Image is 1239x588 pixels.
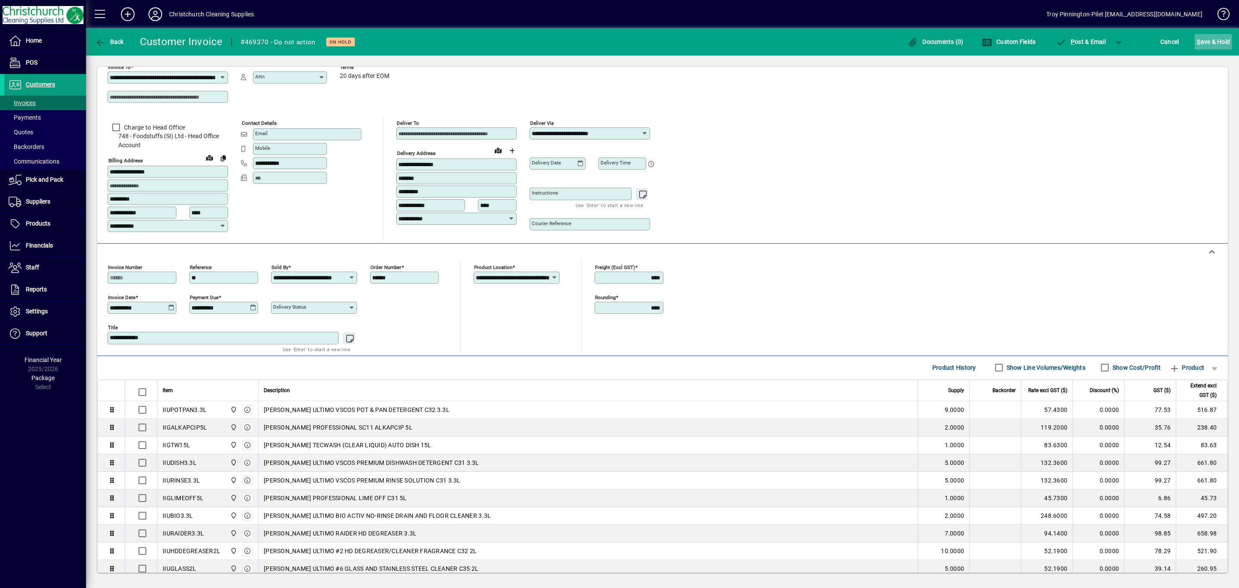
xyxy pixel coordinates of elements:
div: IIUGLASS2L [163,564,197,573]
span: 9.0000 [945,405,965,414]
span: Documents (0) [908,38,964,45]
a: Suppliers [4,191,86,213]
div: 132.3600 [1026,458,1067,467]
span: Christchurch Cleaning Supplies Ltd [228,423,238,432]
mat-label: Delivery date [532,160,561,166]
a: Invoices [4,96,86,110]
mat-hint: Use 'Enter' to start a new line [283,344,350,354]
span: 5.0000 [945,564,965,573]
div: IIUDISH3.3L [163,458,197,467]
div: IIUBIO3.3L [163,511,193,520]
div: 132.3600 [1026,476,1067,485]
span: [PERSON_NAME] ULTIMO RAIDER HD DEGREASER 3.3L [264,529,416,538]
span: Suppliers [26,198,50,205]
td: 0.0000 [1073,419,1124,436]
button: Choose address [505,144,519,158]
mat-label: Delivery time [601,160,631,166]
mat-label: Courier Reference [532,220,571,226]
td: 74.58 [1124,507,1176,525]
button: Product History [929,360,980,375]
span: Home [26,37,42,44]
span: 2.0000 [945,423,965,432]
div: IIUPOTPAN3.3L [163,405,206,414]
td: 658.98 [1176,525,1227,542]
span: [PERSON_NAME] PROFESSIONAL LIME OFF C31 5L [264,494,407,502]
div: 45.7300 [1026,494,1067,502]
a: Communications [4,154,86,169]
span: Christchurch Cleaning Supplies Ltd [228,405,238,415]
app-page-header-button: Back [86,34,133,50]
span: Financial Year [25,356,62,363]
a: Products [4,213,86,235]
td: 260.95 [1176,560,1227,578]
span: Customers [26,81,55,88]
button: Documents (0) [906,34,966,50]
label: Charge to Head Office [122,123,185,132]
mat-label: Invoice date [108,294,136,300]
a: POS [4,52,86,74]
mat-label: Attn [255,74,265,80]
span: Communications [9,158,59,165]
div: Customer Invoice [140,35,223,49]
mat-label: Reference [190,264,212,270]
td: 0.0000 [1073,436,1124,454]
a: Settings [4,301,86,322]
span: Back [95,38,124,45]
button: Product [1165,360,1208,375]
span: Settings [26,308,48,315]
span: Christchurch Cleaning Supplies Ltd [228,458,238,467]
a: Financials [4,235,86,257]
mat-label: Order number [370,264,401,270]
mat-label: Product location [474,264,512,270]
span: Item [163,386,173,395]
span: [PERSON_NAME] ULTIMO VSCOS PREMIUM DISHWASH DETERGENT C31 3.3L [264,458,479,467]
td: 83.63 [1176,436,1227,454]
td: 238.40 [1176,419,1227,436]
div: Troy Pinnington-Pilet [EMAIL_ADDRESS][DOMAIN_NAME] [1046,7,1202,21]
a: Knowledge Base [1211,2,1228,30]
div: IIGTW15L [163,441,190,449]
a: Pick and Pack [4,169,86,191]
span: GST ($) [1153,386,1171,395]
td: 661.80 [1176,454,1227,472]
mat-label: Invoice To [108,64,131,70]
td: 77.53 [1124,401,1176,419]
mat-label: Freight (excl GST) [595,264,635,270]
span: S [1197,38,1200,45]
span: 5.0000 [945,458,965,467]
span: ave & Hold [1197,35,1230,49]
a: Staff [4,257,86,279]
div: #469370 - Do not action [240,35,316,49]
div: 52.1900 [1026,564,1067,573]
span: 7.0000 [945,529,965,538]
td: 39.14 [1124,560,1176,578]
span: Supply [948,386,964,395]
td: 0.0000 [1073,401,1124,419]
button: Profile [142,6,169,22]
span: 748 - Foodstuffs (SI) Ltd - Head Office Account [108,132,228,150]
span: [PERSON_NAME] PROFESSIONAL SC11 ALKAPCIP 5L [264,423,413,432]
span: 1.0000 [945,441,965,449]
label: Show Line Volumes/Weights [1005,363,1085,372]
td: 516.87 [1176,401,1227,419]
span: 2.0000 [945,511,965,520]
button: Save & Hold [1195,34,1232,50]
td: 0.0000 [1073,525,1124,542]
span: 20 days after EOM [340,73,389,80]
button: Add [114,6,142,22]
mat-label: Invoice number [108,264,142,270]
span: [PERSON_NAME] ULTIMO BIO ACTIV NO-RINSE DRAIN AND FLOOR CLEANER 3.3L [264,511,491,520]
span: Christchurch Cleaning Supplies Ltd [228,493,238,503]
td: 0.0000 [1073,507,1124,525]
span: Product [1169,361,1204,374]
td: 78.29 [1124,542,1176,560]
span: Payments [9,114,41,121]
button: Custom Fields [980,34,1038,50]
td: 0.0000 [1073,560,1124,578]
span: On hold [330,39,351,45]
span: Rate excl GST ($) [1028,386,1067,395]
mat-label: Title [108,324,118,330]
td: 0.0000 [1073,542,1124,560]
mat-label: Sold by [271,264,288,270]
span: [PERSON_NAME] ULTIMO VSCOS PREMIUM RINSE SOLUTION C31 3.3L [264,476,461,485]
